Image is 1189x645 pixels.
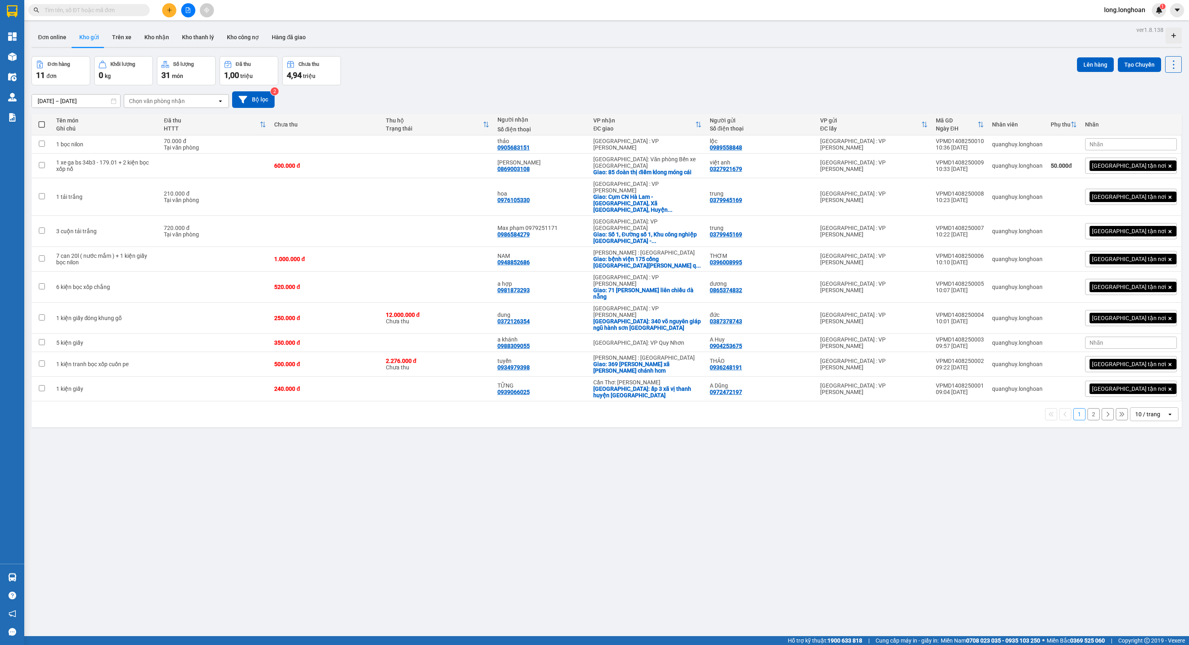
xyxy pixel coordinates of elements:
div: lộc [710,138,812,144]
div: 10:33 [DATE] [936,166,984,172]
div: Giao: bệnh viện 175 cổng đường nguyễn tháii sơn p3 q gò vấp hcm [593,256,702,269]
div: quanghuy.longhoan [992,228,1043,234]
div: quanghuy.longhoan [992,284,1043,290]
div: [GEOGRAPHIC_DATA] : VP [PERSON_NAME] [820,159,928,172]
div: [GEOGRAPHIC_DATA] : VP [PERSON_NAME] [593,274,702,287]
div: Max phạm 0979251171 [497,225,586,231]
div: Ghi chú [56,125,156,132]
span: caret-down [1174,6,1181,14]
div: THƠM [710,253,812,259]
div: Thu hộ [386,117,483,124]
div: 1 xe ga bs 34b3 - 179.01 + 2 kiện bọc xốp nổ [56,159,156,172]
sup: 2 [271,87,279,95]
div: VPMD1408250004 [936,312,984,318]
div: Giao: ấp 3 xã vị thanh huyện vị thủy hậu giang [593,386,702,398]
th: Toggle SortBy [160,114,270,135]
div: [GEOGRAPHIC_DATA] : VP [PERSON_NAME] [593,305,702,318]
div: Người nhận [497,116,586,123]
div: lê ngân [497,159,586,166]
div: Mã GD [936,117,977,124]
div: 0934979398 [497,364,530,371]
div: 5 kiện giấy [56,339,156,346]
div: đức [710,312,812,318]
span: Hỗ trợ kỹ thuật: [788,636,862,645]
div: HTTT [164,125,260,132]
div: Đơn hàng [48,61,70,67]
div: [GEOGRAPHIC_DATA] : VP [PERSON_NAME] [820,253,928,266]
div: 0904253675 [710,343,742,349]
div: Nhân viên [992,121,1043,128]
div: [GEOGRAPHIC_DATA] : VP [PERSON_NAME] [593,181,702,194]
div: hoa [497,190,586,197]
span: | [868,636,870,645]
div: Đã thu [164,117,260,124]
div: 0939066025 [497,389,530,395]
div: Tại văn phòng [164,197,266,203]
span: 11 [36,70,45,80]
div: 09:57 [DATE] [936,343,984,349]
div: 0989558848 [710,144,742,151]
button: 1 [1073,408,1085,420]
span: ⚪️ [1042,639,1045,642]
div: Số lượng [173,61,194,67]
div: việt anh [710,159,812,166]
span: question-circle [8,592,16,599]
span: đơn [47,73,57,79]
div: [PERSON_NAME] : [GEOGRAPHIC_DATA] [593,354,702,361]
button: Số lượng31món [157,56,216,85]
div: 0936248191 [710,364,742,371]
div: ĐC lấy [820,125,921,132]
img: warehouse-icon [8,73,17,81]
span: món [172,73,183,79]
button: Đơn online [32,27,73,47]
div: VPMD1408250006 [936,253,984,259]
button: Hàng đã giao [265,27,312,47]
div: 0387378743 [710,318,742,325]
span: [GEOGRAPHIC_DATA] tận nơi [1092,228,1166,235]
div: Chưa thu [386,312,489,325]
span: file-add [185,7,191,13]
div: [GEOGRAPHIC_DATA] : VP [PERSON_NAME] [820,358,928,371]
span: notification [8,610,16,618]
div: ĐC giao [593,125,695,132]
div: 10:36 [DATE] [936,144,984,151]
div: 520.000 đ [274,284,378,290]
div: Chưa thu [298,61,319,67]
th: Toggle SortBy [932,114,988,135]
svg: open [1167,411,1173,417]
div: [GEOGRAPHIC_DATA] : VP [PERSON_NAME] [820,336,928,349]
span: ... [652,238,656,244]
div: 3 cuộn tải trắng [56,228,156,234]
div: thảo [497,138,586,144]
span: [GEOGRAPHIC_DATA] tận nơi [1092,385,1166,392]
div: dương [710,280,812,287]
div: Chọn văn phòng nhận [129,97,185,105]
button: Chưa thu4,94 triệu [282,56,341,85]
div: Giao: Cụm CN Hà Lam - Chợ Được, Xã Bình Phục, Huyện Thăng Bình, Tỉnh Quảng Nam, Việt Nam [593,194,702,213]
div: quanghuy.longhoan [992,386,1043,392]
span: Miền Bắc [1047,636,1105,645]
div: Cần Thơ: [PERSON_NAME] [593,379,702,386]
button: Tạo Chuyến [1118,57,1161,72]
div: 10:07 [DATE] [936,287,984,293]
div: Số điện thoại [710,125,812,132]
div: 0986584279 [497,231,530,238]
button: 2 [1087,408,1100,420]
span: plus [167,7,172,13]
div: Giao: 71 nguyễn lương bằng liên chiểu đà nẵng [593,287,702,300]
strong: 0369 525 060 [1070,637,1105,644]
div: 2.276.000 đ [386,358,489,364]
div: 210.000 đ [164,190,266,197]
div: 0948852686 [497,259,530,266]
div: Chưa thu [274,121,378,128]
div: [GEOGRAPHIC_DATA]: VP Quy Nhơn [593,339,702,346]
div: 600.000 đ [274,162,378,169]
th: Toggle SortBy [382,114,493,135]
span: [GEOGRAPHIC_DATA] tận nơi [1092,255,1166,263]
span: search [34,7,39,13]
button: file-add [181,3,195,17]
img: solution-icon [8,113,17,122]
div: Tên món [56,117,156,124]
span: ... [696,262,701,269]
span: | [1111,636,1112,645]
